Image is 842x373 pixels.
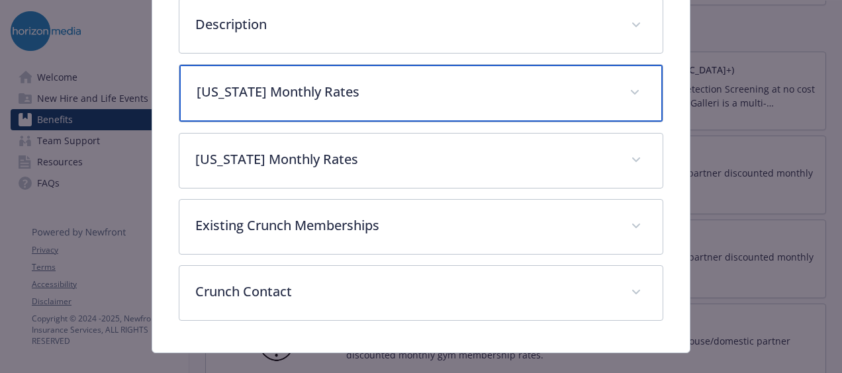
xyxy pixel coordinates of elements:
p: [US_STATE] Monthly Rates [195,149,615,169]
div: [US_STATE] Monthly Rates [179,65,663,122]
div: Crunch Contact [179,266,663,320]
p: Crunch Contact [195,282,615,302]
p: Description [195,15,615,34]
p: Existing Crunch Memberships [195,216,615,235]
div: [US_STATE] Monthly Rates [179,134,663,188]
div: Existing Crunch Memberships [179,200,663,254]
p: [US_STATE] Monthly Rates [197,82,614,102]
